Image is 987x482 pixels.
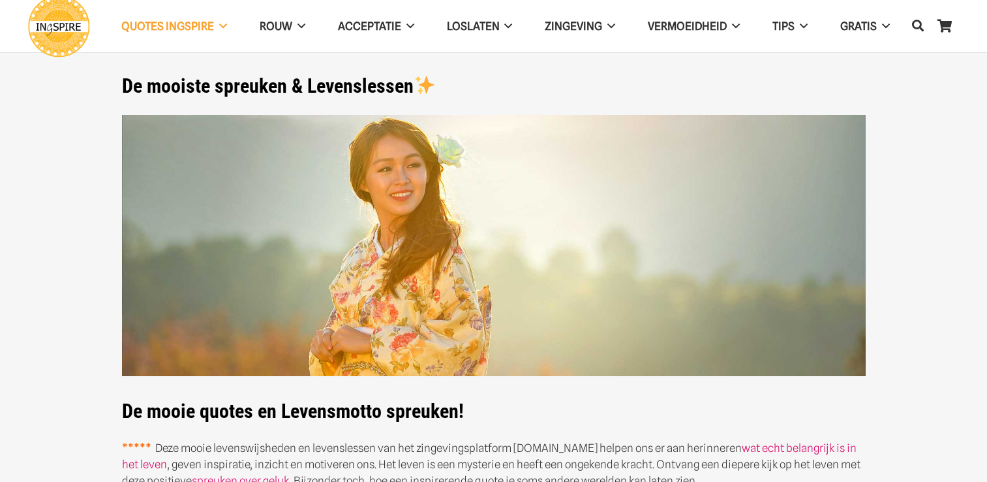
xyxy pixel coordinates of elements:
[756,10,824,43] a: TIPS
[648,20,727,33] span: VERMOEIDHEID
[122,74,866,98] h1: De mooiste spreuken & Levenslessen
[415,75,434,95] img: ✨
[122,400,464,423] strong: De mooie quotes en Levensmotto spreuken!
[447,20,500,33] span: Loslaten
[840,20,877,33] span: GRATIS
[122,115,866,377] img: De mooiste wijsheden, spreuken en citaten over het Leven van Inge Ingspire.nl
[260,20,292,33] span: ROUW
[105,10,243,43] a: QUOTES INGSPIRE
[431,10,529,43] a: Loslaten
[824,10,906,43] a: GRATIS
[243,10,322,43] a: ROUW
[338,20,401,33] span: Acceptatie
[905,10,931,42] a: Zoeken
[322,10,431,43] a: Acceptatie
[122,442,857,471] a: wat echt belangrijk is in het leven
[772,20,795,33] span: TIPS
[121,20,214,33] span: QUOTES INGSPIRE
[545,20,602,33] span: Zingeving
[528,10,631,43] a: Zingeving
[631,10,756,43] a: VERMOEIDHEID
